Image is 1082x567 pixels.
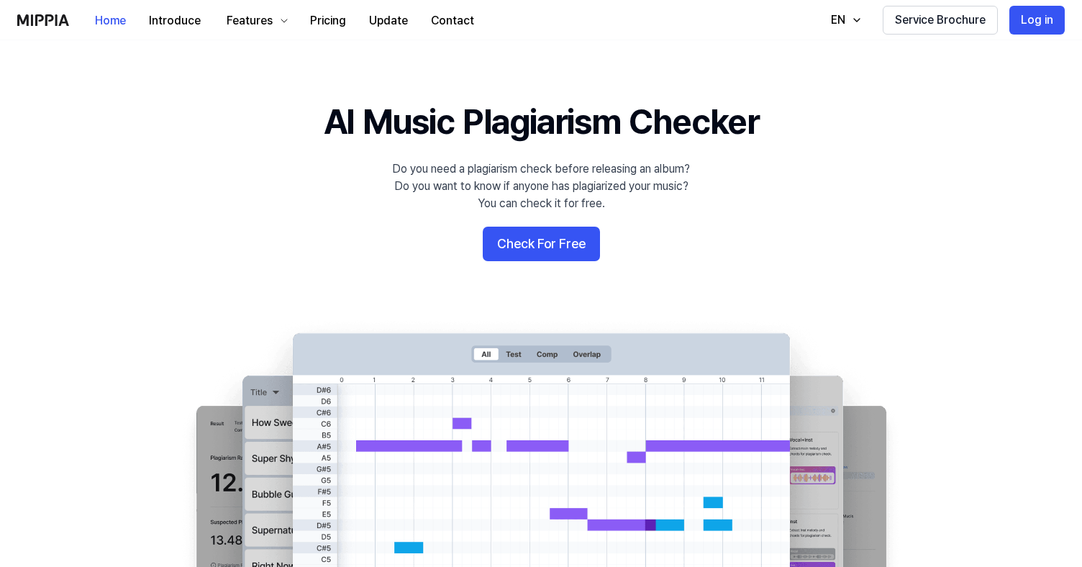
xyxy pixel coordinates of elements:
div: Do you need a plagiarism check before releasing an album? Do you want to know if anyone has plagi... [392,160,690,212]
div: EN [828,12,848,29]
button: Update [358,6,419,35]
button: EN [817,6,871,35]
img: logo [17,14,69,26]
button: Home [83,6,137,35]
button: Pricing [299,6,358,35]
div: Features [224,12,276,30]
button: Service Brochure [883,6,998,35]
button: Introduce [137,6,212,35]
a: Update [358,1,419,40]
button: Features [212,6,299,35]
button: Check For Free [483,227,600,261]
h1: AI Music Plagiarism Checker [324,98,759,146]
button: Contact [419,6,486,35]
a: Home [83,1,137,40]
button: Log in [1009,6,1065,35]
